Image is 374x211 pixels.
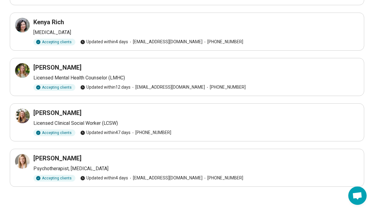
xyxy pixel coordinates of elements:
span: [EMAIL_ADDRESS][DOMAIN_NAME] [128,175,202,181]
span: [PHONE_NUMBER] [130,129,171,136]
span: [EMAIL_ADDRESS][DOMAIN_NAME] [128,39,202,45]
p: Psychotherapist, [MEDICAL_DATA] [33,165,359,172]
div: Accepting clients [33,175,75,182]
span: [PHONE_NUMBER] [202,175,243,181]
h3: [PERSON_NAME] [33,63,81,72]
div: Open chat [348,186,367,205]
span: [EMAIL_ADDRESS][DOMAIN_NAME] [130,84,205,90]
div: Accepting clients [33,39,75,45]
span: [PHONE_NUMBER] [205,84,246,90]
div: Accepting clients [33,84,75,91]
span: Updated within 47 days [80,129,130,136]
span: Updated within 4 days [80,39,128,45]
div: Accepting clients [33,129,75,136]
p: Licensed Clinical Social Worker (LCSW) [33,120,359,127]
span: Updated within 12 days [80,84,130,90]
h3: [PERSON_NAME] [33,109,81,117]
span: Updated within 4 days [80,175,128,181]
p: Licensed Mental Health Counselor (LMHC) [33,74,359,82]
p: [MEDICAL_DATA] [33,29,359,36]
h3: Kenya Rich [33,18,64,26]
h3: [PERSON_NAME] [33,154,81,163]
span: [PHONE_NUMBER] [202,39,243,45]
